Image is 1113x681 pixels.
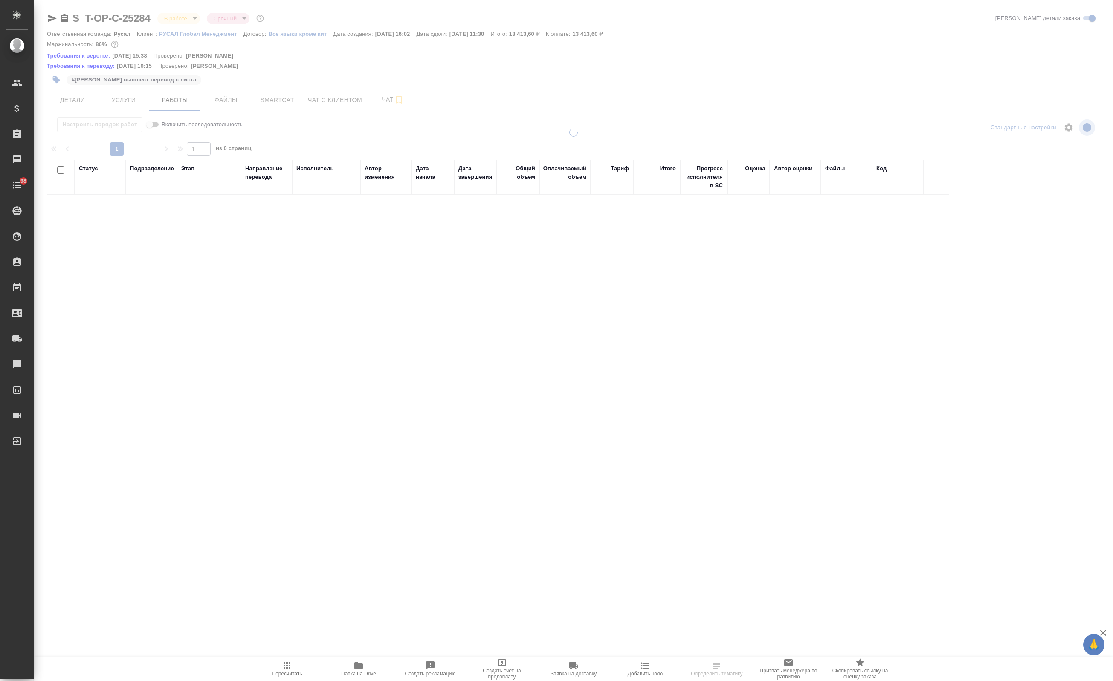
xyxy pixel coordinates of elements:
[1083,634,1104,655] button: 🙏
[745,164,765,173] div: Оценка
[15,177,32,185] span: 98
[365,164,407,181] div: Автор изменения
[825,164,845,173] div: Файлы
[538,657,609,681] button: Заявка на доставку
[628,671,663,677] span: Добавить Todo
[296,164,334,173] div: Исполнитель
[394,657,466,681] button: Создать рекламацию
[130,164,174,173] div: Подразделение
[684,164,723,190] div: Прогресс исполнителя в SC
[251,657,323,681] button: Пересчитать
[181,164,194,173] div: Этап
[79,164,98,173] div: Статус
[501,164,535,181] div: Общий объем
[323,657,394,681] button: Папка на Drive
[876,164,887,173] div: Код
[681,657,753,681] button: Определить тематику
[829,668,891,680] span: Скопировать ссылку на оценку заказа
[551,671,597,677] span: Заявка на доставку
[611,164,629,173] div: Тариф
[691,671,742,677] span: Определить тематику
[609,657,681,681] button: Добавить Todo
[416,164,450,181] div: Дата начала
[753,657,824,681] button: Призвать менеджера по развитию
[824,657,896,681] button: Скопировать ссылку на оценку заказа
[774,164,812,173] div: Автор оценки
[405,671,456,677] span: Создать рекламацию
[341,671,376,677] span: Папка на Drive
[272,671,302,677] span: Пересчитать
[466,657,538,681] button: Создать счет на предоплату
[458,164,493,181] div: Дата завершения
[245,164,288,181] div: Направление перевода
[660,164,676,173] div: Итого
[543,164,586,181] div: Оплачиваемый объем
[2,175,32,196] a: 98
[1087,636,1101,654] span: 🙏
[758,668,819,680] span: Призвать менеджера по развитию
[471,668,533,680] span: Создать счет на предоплату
